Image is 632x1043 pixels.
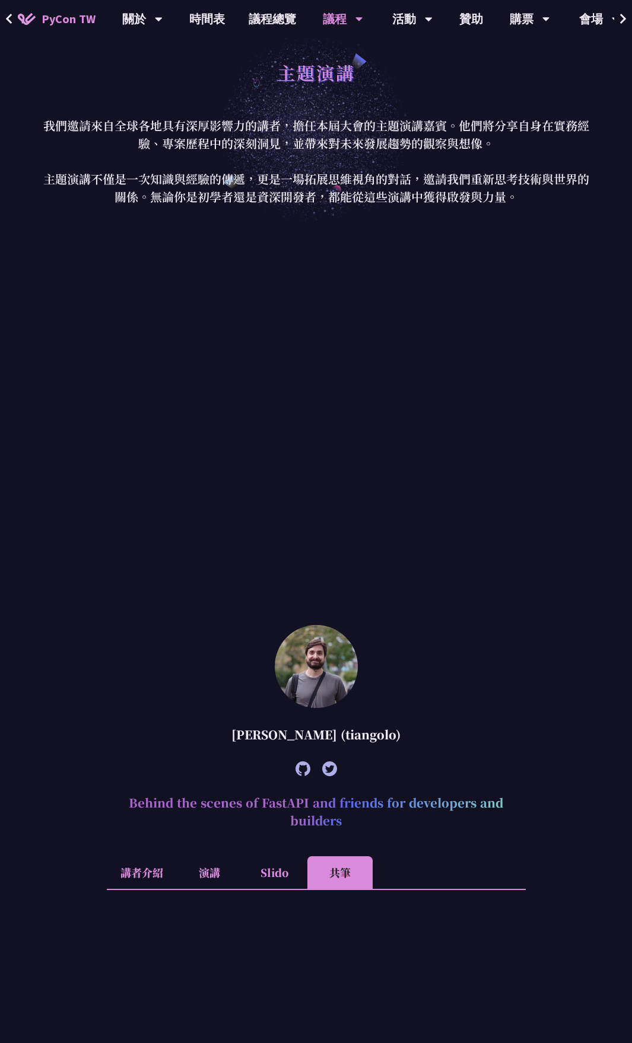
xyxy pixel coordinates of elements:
h1: 主題演講 [277,55,355,90]
img: Sebastián Ramírez (tiangolo) [275,625,358,708]
p: 我們邀請來自全球各地具有深厚影響力的講者，擔任本屆大會的主題演講嘉賓。他們將分享自身在實務經驗、專案歷程中的深刻洞見，並帶來對未來發展趨勢的觀察與想像。 主題演講不僅是一次知識與經驗的傳遞，更是... [42,117,590,206]
span: PyCon TW [42,10,96,28]
li: 演講 [177,856,242,889]
div: [PERSON_NAME] (tiangolo) [107,717,526,752]
h2: Behind the scenes of FastAPI and friends for developers and builders [107,785,526,838]
li: 講者介紹 [107,856,177,889]
img: Home icon of PyCon TW 2025 [18,13,36,25]
li: Slido [242,856,307,889]
a: PyCon TW [6,4,107,34]
li: 共筆 [307,856,373,889]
